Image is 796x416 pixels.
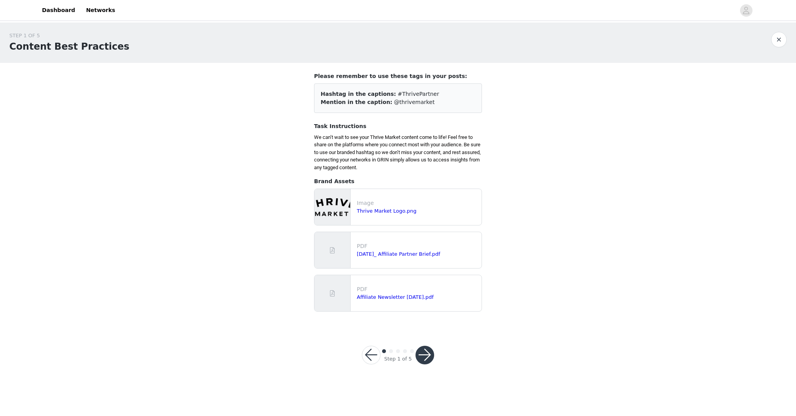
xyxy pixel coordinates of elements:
span: We can’t wait to see your Thrive Market content come to life! Feel free to share on the platforms... [314,134,481,170]
a: Networks [81,2,120,19]
p: PDF [357,285,478,293]
a: Thrive Market Logo.png [357,208,417,214]
span: Mention in the caption: [321,99,392,105]
div: Step 1 of 5 [384,355,412,363]
div: STEP 1 OF 5 [9,32,129,40]
h4: Brand Assets [314,177,482,185]
p: Image [357,199,478,207]
a: Dashboard [37,2,80,19]
img: file [314,189,350,225]
h4: Please remember to use these tags in your posts: [314,72,482,80]
span: @thrivemarket [394,99,435,105]
h4: Task Instructions [314,122,482,130]
span: #ThrivePartner [398,91,439,97]
p: PDF [357,242,478,250]
a: [DATE]_ Affiliate Partner Brief.pdf [357,251,440,257]
h1: Content Best Practices [9,40,129,54]
div: avatar [742,4,750,17]
a: Affiliate Newsletter [DATE].pdf [357,294,433,300]
span: Hashtag in the captions: [321,91,396,97]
